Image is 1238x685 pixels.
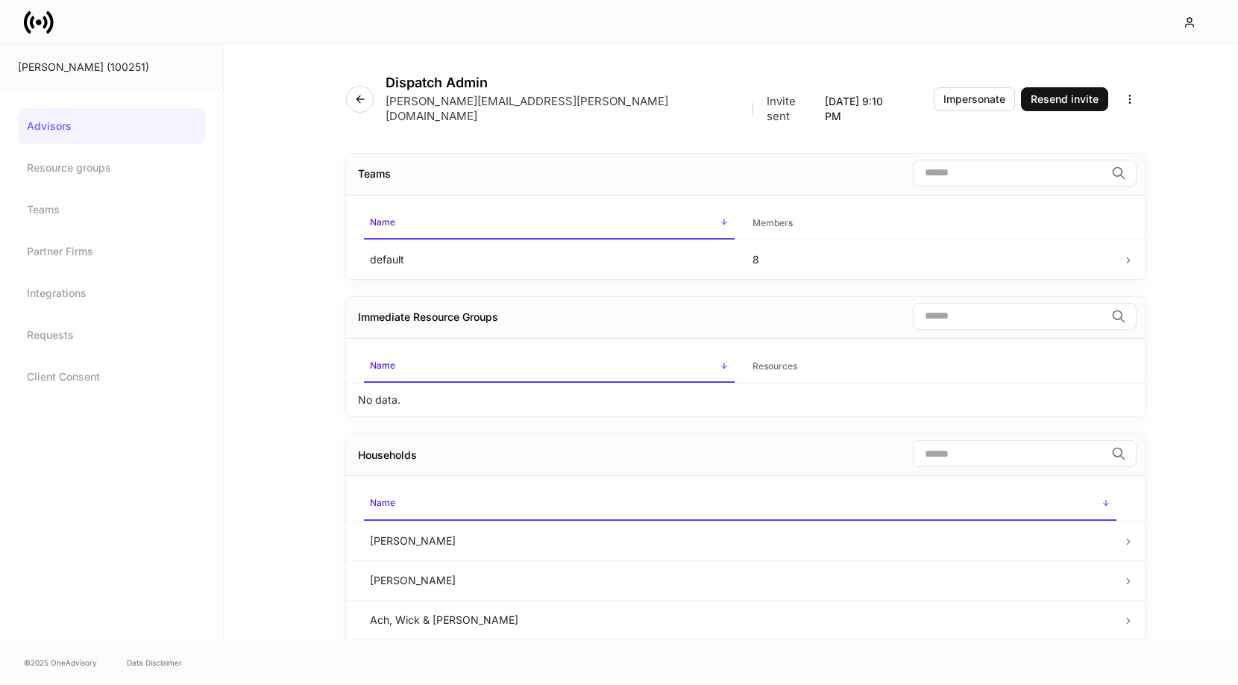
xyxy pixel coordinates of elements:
div: [PERSON_NAME] (100251) [18,60,205,75]
span: Name [364,488,1116,520]
a: Requests [18,317,205,353]
h4: Dispatch Admin [386,75,898,91]
td: Ach, Wick & [PERSON_NAME] [358,600,1122,639]
h6: Resources [752,359,797,373]
div: Immediate Resource Groups [358,310,498,325]
div: Teams [358,166,391,181]
p: Invite sent [767,94,819,124]
p: [DATE] 9:10 PM [825,94,898,124]
td: default [358,240,741,279]
span: Members [747,208,1117,239]
a: Partner Firms [18,234,205,269]
p: | [751,101,755,116]
span: Name [364,207,735,240]
span: © 2025 OneAdvisory [24,657,97,669]
h6: Name [370,215,395,229]
div: Resend invite [1031,94,1099,104]
span: Name [364,351,735,383]
a: Data Disclaimer [127,657,182,669]
button: Resend invite [1021,87,1108,111]
h6: Name [370,495,395,510]
a: Advisors [18,108,205,144]
button: Impersonate [934,87,1015,111]
div: Impersonate [943,94,1005,104]
h6: Members [752,216,793,230]
td: [PERSON_NAME] [358,639,1122,679]
a: Client Consent [18,359,205,395]
div: Households [358,448,417,463]
h6: Name [370,358,395,372]
td: [PERSON_NAME] [358,560,1122,600]
span: Resources [747,351,1117,382]
td: 8 [741,240,1123,279]
a: Resource groups [18,150,205,186]
p: [PERSON_NAME][EMAIL_ADDRESS][PERSON_NAME][DOMAIN_NAME] [386,94,739,124]
a: Teams [18,192,205,228]
p: No data. [358,392,400,407]
td: [PERSON_NAME] [358,521,1122,560]
a: Integrations [18,275,205,311]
